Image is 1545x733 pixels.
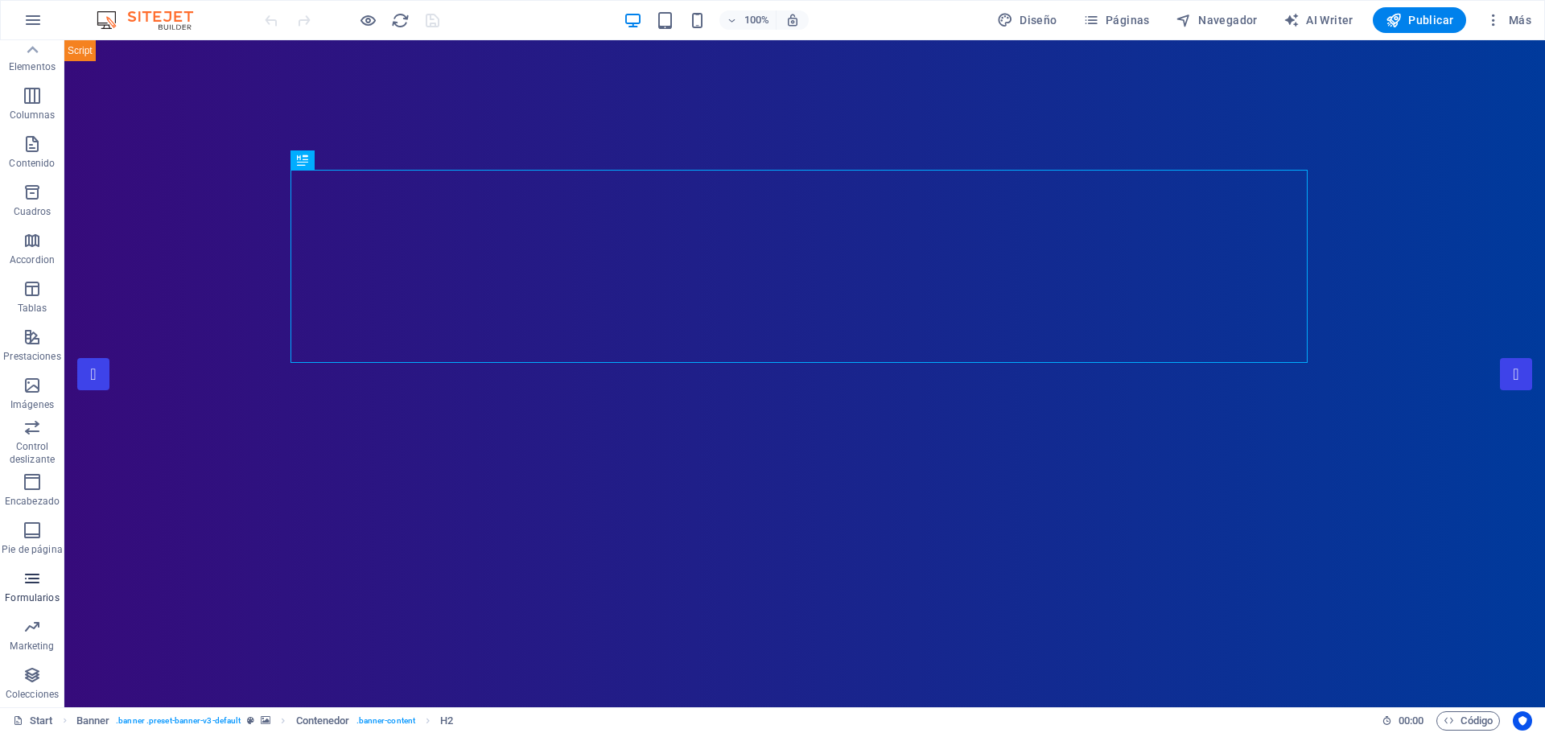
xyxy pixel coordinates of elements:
[440,711,453,731] span: Haz clic para seleccionar y doble clic para editar
[76,711,454,731] nav: breadcrumb
[261,716,270,725] i: Este elemento contiene un fondo
[785,13,800,27] i: Al redimensionar, ajustar el nivel de zoom automáticamente para ajustarse al dispositivo elegido.
[1513,711,1532,731] button: Usercentrics
[93,10,213,30] img: Editor Logo
[5,495,60,508] p: Encabezado
[5,591,59,604] p: Formularios
[76,711,110,731] span: Haz clic para seleccionar y doble clic para editar
[991,7,1064,33] button: Diseño
[1373,7,1467,33] button: Publicar
[10,640,54,653] p: Marketing
[1277,7,1360,33] button: AI Writer
[247,716,254,725] i: Este elemento es un preajuste personalizable
[1077,7,1156,33] button: Páginas
[10,253,55,266] p: Accordion
[116,711,241,731] span: . banner .preset-banner-v3-default
[1410,714,1412,727] span: :
[1176,12,1258,28] span: Navegador
[1479,7,1538,33] button: Más
[390,10,410,30] button: reload
[10,109,56,121] p: Columnas
[13,711,53,731] a: Haz clic para cancelar la selección y doble clic para abrir páginas
[1436,711,1500,731] button: Código
[1485,12,1531,28] span: Más
[1382,711,1424,731] h6: Tiempo de la sesión
[1386,12,1454,28] span: Publicar
[3,350,60,363] p: Prestaciones
[356,711,415,731] span: . banner-content
[18,302,47,315] p: Tablas
[744,10,769,30] h6: 100%
[1083,12,1150,28] span: Páginas
[10,398,54,411] p: Imágenes
[719,10,777,30] button: 100%
[391,11,410,30] i: Volver a cargar página
[6,688,59,701] p: Colecciones
[296,711,350,731] span: Haz clic para seleccionar y doble clic para editar
[358,10,377,30] button: Haz clic para salir del modo de previsualización y seguir editando
[1444,711,1493,731] span: Código
[9,157,55,170] p: Contenido
[9,60,56,73] p: Elementos
[1399,711,1423,731] span: 00 00
[14,205,51,218] p: Cuadros
[2,543,62,556] p: Pie de página
[1283,12,1353,28] span: AI Writer
[997,12,1057,28] span: Diseño
[1169,7,1264,33] button: Navegador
